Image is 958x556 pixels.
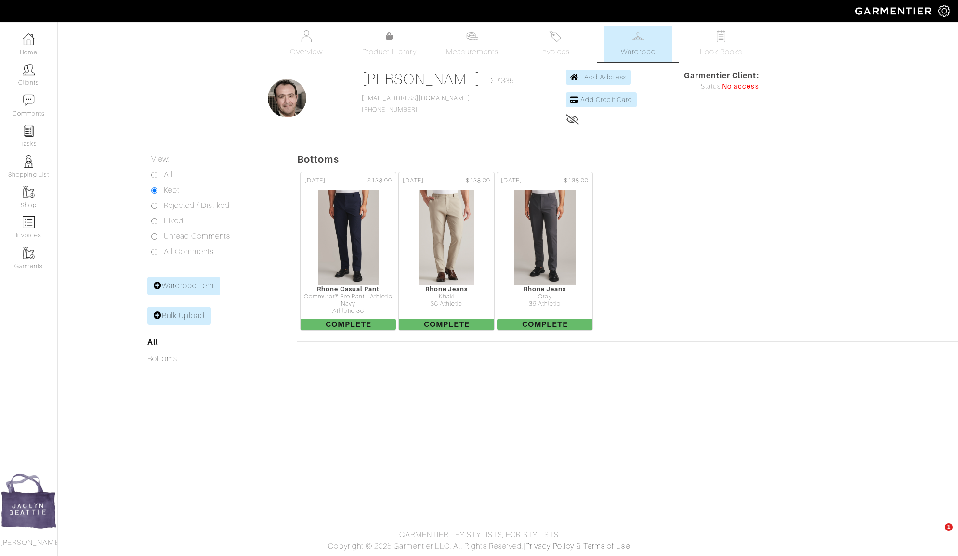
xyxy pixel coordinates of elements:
[722,81,759,92] span: No access
[497,285,592,293] div: Rhone Jeans
[23,94,35,106] img: comment-icon-a0a6a9ef722e966f86d9cbdc48e553b5cf19dbc54f86b18d962a5391bc8f6eb6.png
[501,176,522,185] span: [DATE]
[684,81,759,92] div: Status:
[604,26,672,62] a: Wardrobe
[151,154,170,165] label: View:
[584,73,627,81] span: Add Address
[566,92,637,107] a: Add Credit Card
[540,46,570,58] span: Invoices
[399,319,494,330] span: Complete
[367,176,392,185] span: $138.00
[23,247,35,259] img: garments-icon-b7da505a4dc4fd61783c78ac3ca0ef83fa9d6f193b1c9dc38574b1d14d53ca28.png
[715,30,727,42] img: todo-9ac3debb85659649dc8f770b8b6100bb5dab4b48dedcbae339e5042a72dfd3cc.svg
[403,176,424,185] span: [DATE]
[362,46,417,58] span: Product Library
[514,189,576,285] img: VBu2UdZXg2m1zVtPd1LKLgXh
[438,26,506,62] a: Measurements
[297,154,958,165] h5: Bottoms
[164,231,231,242] label: Unread Comments
[301,285,396,293] div: Rhone Casual Pant
[621,46,656,58] span: Wardrobe
[399,293,494,300] div: Khaki
[399,285,494,293] div: Rhone Jeans
[399,300,494,308] div: 36 Athletic
[580,96,632,103] span: Add Credit Card
[687,26,755,62] a: Look Books
[564,176,589,185] span: $138.00
[418,189,475,285] img: E4PW7jqEyNXLP2uzBiB4hhUa
[328,542,523,551] span: Copyright © 2025 Garmentier LLC. All Rights Reserved.
[147,337,158,347] a: All
[397,171,496,332] a: [DATE] $138.00 Rhone Jeans Khaki 36 Athletic Complete
[23,155,35,168] img: stylists-icon-eb353228a002819b7ec25b43dbf5f0378dd9e0616d9560372ff212230b889e62.png
[522,26,589,62] a: Invoices
[317,189,379,285] img: RsmZtYPuR6g9s6a8xsQ3gXZ1
[23,125,35,137] img: reminder-icon-8004d30b9f0a5d33ae49ab947aed9ed385cf756f9e5892f1edd6e32f2345188e.png
[446,46,499,58] span: Measurements
[549,30,561,42] img: orders-27d20c2124de7fd6de4e0e44c1d41de31381a507db9b33961299e4e07d508b8c.svg
[566,70,631,85] a: Add Address
[147,277,221,295] a: Wardrobe Item
[164,200,230,211] label: Rejected / Disliked
[632,30,644,42] img: wardrobe-487a4870c1b7c33e795ec22d11cfc2ed9d08956e64fb3008fe2437562e282088.svg
[290,46,322,58] span: Overview
[496,171,594,332] a: [DATE] $138.00 Rhone Jeans Grey 36 Athletic Complete
[301,308,396,315] div: Athletic 36
[497,293,592,300] div: Grey
[164,184,180,196] label: Kept
[851,2,938,19] img: garmentier-logo-header-white-b43fb05a5012e4ada735d5af1a66efaba907eab6374d6393d1fbf88cb4ef424d.png
[301,293,396,300] div: Commuter® Pro Pant - Athletic
[486,75,514,87] span: ID: #335
[497,319,592,330] span: Complete
[466,176,490,185] span: $138.00
[362,70,481,88] a: [PERSON_NAME]
[23,64,35,76] img: clients-icon-6bae9207a08558b7cb47a8932f037763ab4055f8c8b6bfacd5dc20c3e0201464.png
[147,354,177,363] a: Bottoms
[497,300,592,308] div: 36 Athletic
[925,523,948,546] iframe: Intercom live chat
[147,307,211,325] a: Bulk Upload
[23,33,35,45] img: dashboard-icon-dbcd8f5a0b271acd01030246c82b418ddd0df26cd7fceb0bd07c9910d44c42f6.png
[23,216,35,228] img: orders-icon-0abe47150d42831381b5fb84f609e132dff9fe21cb692f30cb5eec754e2cba89.png
[362,95,470,113] span: [PHONE_NUMBER]
[273,26,340,62] a: Overview
[164,246,214,258] label: All Comments
[355,31,423,58] a: Product Library
[23,186,35,198] img: garments-icon-b7da505a4dc4fd61783c78ac3ca0ef83fa9d6f193b1c9dc38574b1d14d53ca28.png
[466,30,478,42] img: measurements-466bbee1fd09ba9460f595b01e5d73f9e2bff037440d3c8f018324cb6cdf7a4a.svg
[304,176,326,185] span: [DATE]
[945,523,953,531] span: 1
[525,542,630,551] a: Privacy Policy & Terms of Use
[299,171,397,332] a: [DATE] $138.00 Rhone Casual Pant Commuter® Pro Pant - Athletic Navy Athletic 36 Complete
[164,169,173,181] label: All
[684,70,759,81] span: Garmentier Client:
[301,30,313,42] img: basicinfo-40fd8af6dae0f16599ec9e87c0ef1c0a1fdea2edbe929e3d69a839185d80c458.svg
[301,319,396,330] span: Complete
[362,95,470,102] a: [EMAIL_ADDRESS][DOMAIN_NAME]
[938,5,950,17] img: gear-icon-white-bd11855cb880d31180b6d7d6211b90ccbf57a29d726f0c71d8c61bd08dd39cc2.png
[700,46,743,58] span: Look Books
[301,300,396,308] div: Navy
[164,215,184,227] label: Liked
